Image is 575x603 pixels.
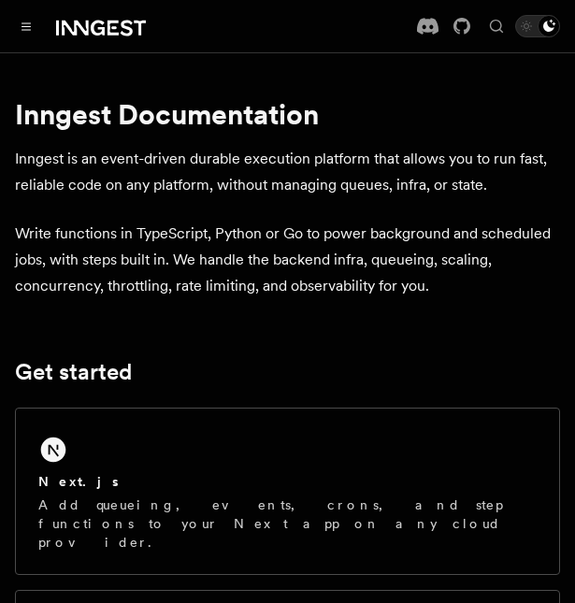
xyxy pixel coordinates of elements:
a: Next.jsAdd queueing, events, crons, and step functions to your Next app on any cloud provider. [15,408,560,575]
p: Inngest is an event-driven durable execution platform that allows you to run fast, reliable code ... [15,146,560,198]
button: Toggle dark mode [515,15,560,37]
p: Add queueing, events, crons, and step functions to your Next app on any cloud provider. [38,495,537,552]
h2: Next.js [38,472,119,491]
h1: Inngest Documentation [15,97,560,131]
button: Toggle navigation [15,15,37,37]
button: Find something... [485,15,508,37]
a: Get started [15,359,132,385]
p: Write functions in TypeScript, Python or Go to power background and scheduled jobs, with steps bu... [15,221,560,299]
